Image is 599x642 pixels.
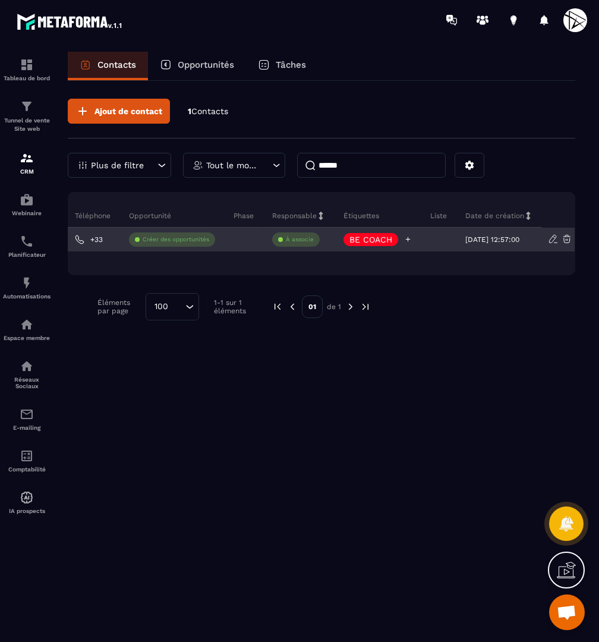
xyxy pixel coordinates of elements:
a: formationformationTunnel de vente Site web [3,90,51,142]
a: Opportunités [148,52,246,80]
span: Ajout de contact [94,105,162,117]
p: Espace membre [3,335,51,341]
p: IA prospects [3,508,51,514]
p: 1-1 sur 1 éléments [214,298,254,315]
p: Responsable [272,211,317,221]
a: +33 [75,235,103,244]
a: automationsautomationsEspace membre [3,309,51,350]
img: accountant [20,449,34,463]
p: Plus de filtre [91,161,144,169]
img: social-network [20,359,34,373]
p: À associe [286,235,314,244]
p: Liste [430,211,447,221]
div: Ouvrir le chat [549,594,585,630]
p: Téléphone [75,211,111,221]
a: automationsautomationsAutomatisations [3,267,51,309]
img: scheduler [20,234,34,248]
p: Créer des opportunités [143,235,209,244]
img: formation [20,58,34,72]
img: automations [20,490,34,505]
p: de 1 [327,302,341,311]
img: prev [272,301,283,312]
p: Réseaux Sociaux [3,376,51,389]
p: CRM [3,168,51,175]
p: Date de création [465,211,524,221]
img: email [20,407,34,421]
img: formation [20,151,34,165]
p: Automatisations [3,293,51,300]
p: Opportunités [178,59,234,70]
a: emailemailE-mailing [3,398,51,440]
p: Tableau de bord [3,75,51,81]
img: automations [20,193,34,207]
p: Tâches [276,59,306,70]
p: Étiquettes [343,211,379,221]
input: Search for option [172,300,182,313]
a: automationsautomationsWebinaire [3,184,51,225]
a: accountantaccountantComptabilité [3,440,51,481]
p: Phase [234,211,254,221]
p: [DATE] 12:57:00 [465,235,519,244]
div: Search for option [146,293,199,320]
a: social-networksocial-networkRéseaux Sociaux [3,350,51,398]
p: Opportunité [129,211,171,221]
img: automations [20,317,34,332]
img: prev [287,301,298,312]
img: logo [17,11,124,32]
p: Planificateur [3,251,51,258]
button: Ajout de contact [68,99,170,124]
img: formation [20,99,34,114]
span: 100 [150,300,172,313]
p: Tout le monde [206,161,259,169]
p: E-mailing [3,424,51,431]
p: Webinaire [3,210,51,216]
p: 01 [302,295,323,318]
p: 1 [188,106,228,117]
img: next [345,301,356,312]
a: Contacts [68,52,148,80]
a: schedulerschedulerPlanificateur [3,225,51,267]
a: formationformationCRM [3,142,51,184]
span: Contacts [191,106,228,116]
a: Tâches [246,52,318,80]
img: next [360,301,371,312]
img: automations [20,276,34,290]
p: Comptabilité [3,466,51,473]
p: Éléments par page [97,298,140,315]
p: Tunnel de vente Site web [3,117,51,133]
a: formationformationTableau de bord [3,49,51,90]
p: BE COACH [349,235,392,244]
p: Contacts [97,59,136,70]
